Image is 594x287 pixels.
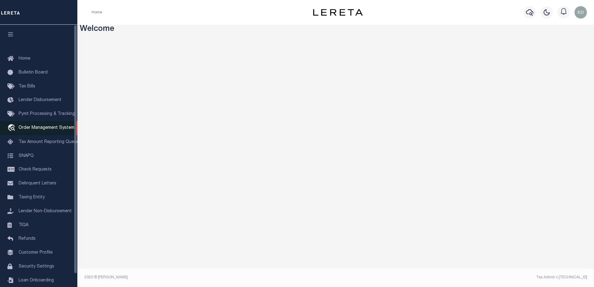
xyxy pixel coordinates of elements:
[80,25,592,34] h3: Welcome
[19,278,54,283] span: Loan Onboarding
[19,223,28,227] span: TIQA
[19,209,72,213] span: Lender Non-Disbursement
[19,126,74,130] span: Order Management System
[92,10,102,15] li: Home
[19,57,30,61] span: Home
[340,275,587,280] div: Tax Admin v.[TECHNICAL_ID]
[19,181,56,186] span: Delinquent Letters
[313,9,363,16] img: logo-dark.svg
[575,6,587,19] img: svg+xml;base64,PHN2ZyB4bWxucz0iaHR0cDovL3d3dy53My5vcmcvMjAwMC9zdmciIHBvaW50ZXItZXZlbnRzPSJub25lIi...
[80,275,336,280] div: 2025 © [PERSON_NAME].
[19,112,75,116] span: Pymt Processing & Tracking
[19,167,52,172] span: Check Requests
[19,154,34,158] span: SNAPQ
[19,264,54,269] span: Security Settings
[19,84,35,89] span: Tax Bills
[19,98,62,102] span: Lender Disbursement
[7,124,17,132] i: travel_explore
[19,251,53,255] span: Customer Profile
[19,140,79,144] span: Tax Amount Reporting Queue
[19,70,48,75] span: Bulletin Board
[19,237,36,241] span: Refunds
[19,195,45,200] span: Taxing Entity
